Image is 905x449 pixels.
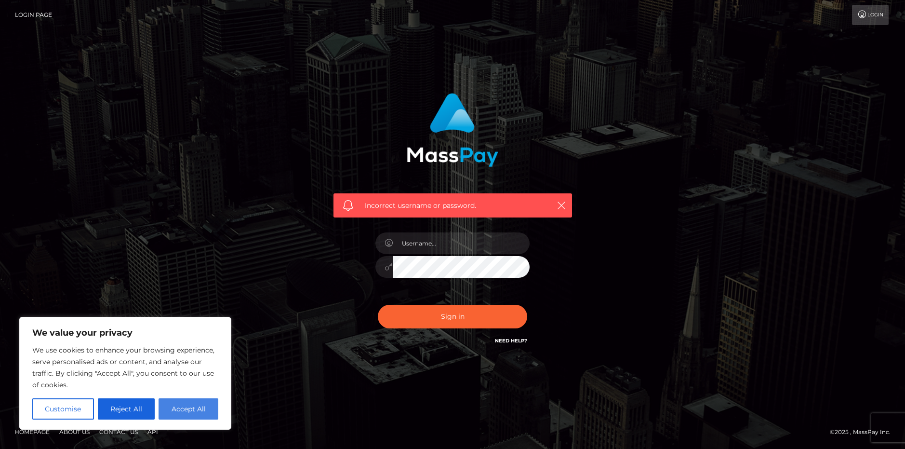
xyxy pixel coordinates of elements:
button: Accept All [159,398,218,420]
a: Contact Us [95,424,142,439]
button: Reject All [98,398,155,420]
div: We value your privacy [19,317,231,430]
p: We use cookies to enhance your browsing experience, serve personalised ads or content, and analys... [32,344,218,391]
a: Login [852,5,889,25]
a: Homepage [11,424,53,439]
input: Username... [393,232,530,254]
div: © 2025 , MassPay Inc. [830,427,898,437]
button: Customise [32,398,94,420]
span: Incorrect username or password. [365,201,541,211]
a: API [144,424,162,439]
p: We value your privacy [32,327,218,339]
button: Sign in [378,305,527,328]
a: Login Page [15,5,52,25]
img: MassPay Login [407,93,498,167]
a: Need Help? [495,338,527,344]
a: About Us [55,424,93,439]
